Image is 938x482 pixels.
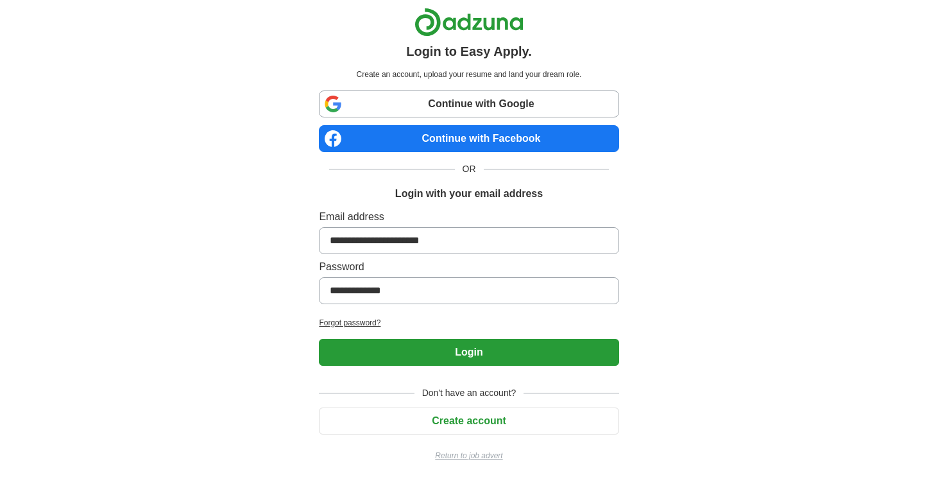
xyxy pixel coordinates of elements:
button: Login [319,339,618,366]
img: Adzuna logo [414,8,524,37]
a: Return to job advert [319,450,618,461]
a: Create account [319,415,618,426]
label: Password [319,259,618,275]
a: Continue with Google [319,90,618,117]
button: Create account [319,408,618,435]
label: Email address [319,209,618,225]
p: Create an account, upload your resume and land your dream role. [321,69,616,80]
a: Forgot password? [319,317,618,329]
h1: Login with your email address [395,186,543,202]
span: Don't have an account? [414,386,524,400]
span: OR [455,162,484,176]
h1: Login to Easy Apply. [406,42,532,61]
a: Continue with Facebook [319,125,618,152]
